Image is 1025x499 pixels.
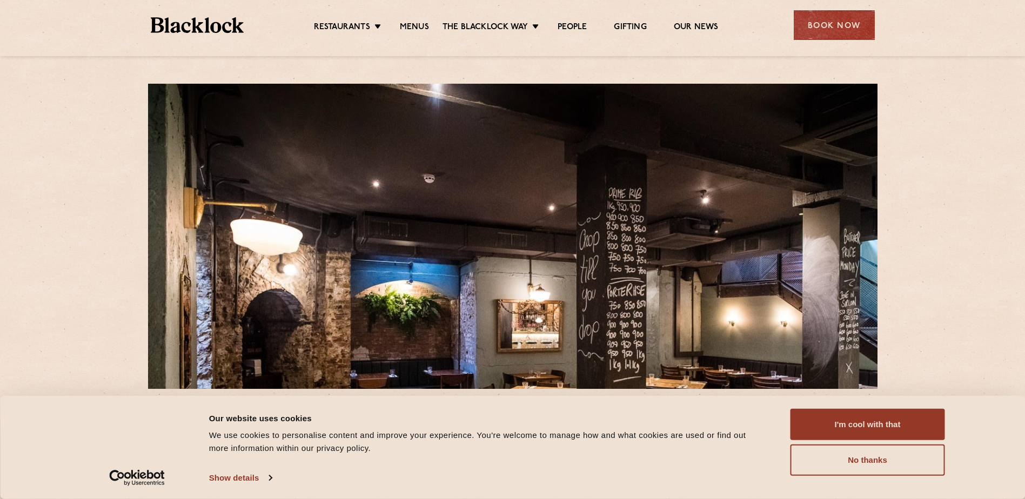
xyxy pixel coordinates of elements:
[209,470,272,486] a: Show details
[614,22,646,34] a: Gifting
[400,22,429,34] a: Menus
[558,22,587,34] a: People
[443,22,528,34] a: The Blacklock Way
[790,444,945,476] button: No thanks
[151,17,244,33] img: BL_Textured_Logo-footer-cropped.svg
[90,470,184,486] a: Usercentrics Cookiebot - opens in a new window
[674,22,719,34] a: Our News
[209,412,766,424] div: Our website uses cookies
[794,10,875,40] div: Book Now
[790,409,945,440] button: I'm cool with that
[314,22,370,34] a: Restaurants
[209,429,766,455] div: We use cookies to personalise content and improve your experience. You're welcome to manage how a...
